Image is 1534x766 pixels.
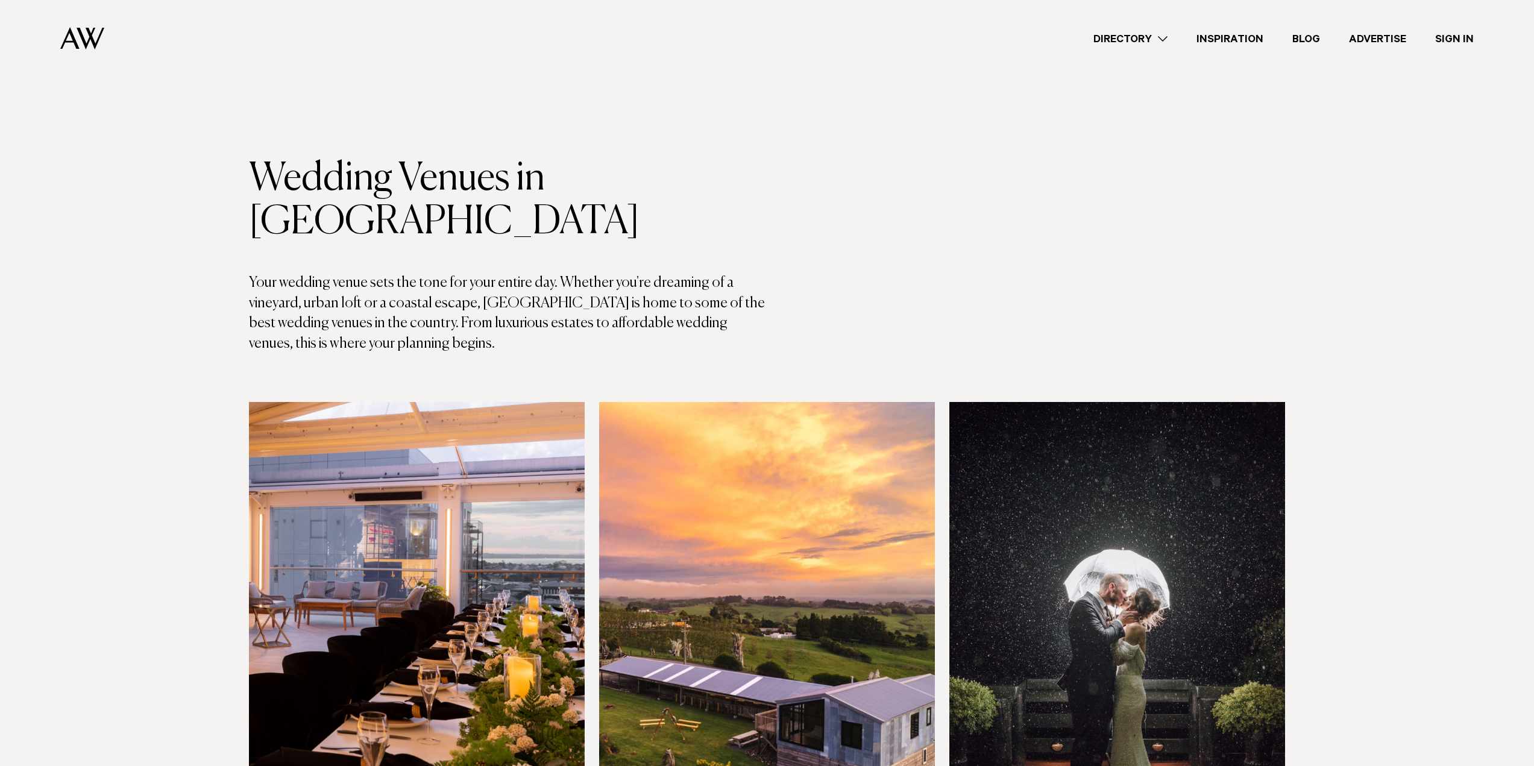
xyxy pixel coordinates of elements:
[1334,31,1421,47] a: Advertise
[1182,31,1278,47] a: Inspiration
[249,157,767,244] h1: Wedding Venues in [GEOGRAPHIC_DATA]
[249,273,767,354] p: Your wedding venue sets the tone for your entire day. Whether you're dreaming of a vineyard, urba...
[1079,31,1182,47] a: Directory
[1421,31,1488,47] a: Sign In
[1278,31,1334,47] a: Blog
[60,27,104,49] img: Auckland Weddings Logo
